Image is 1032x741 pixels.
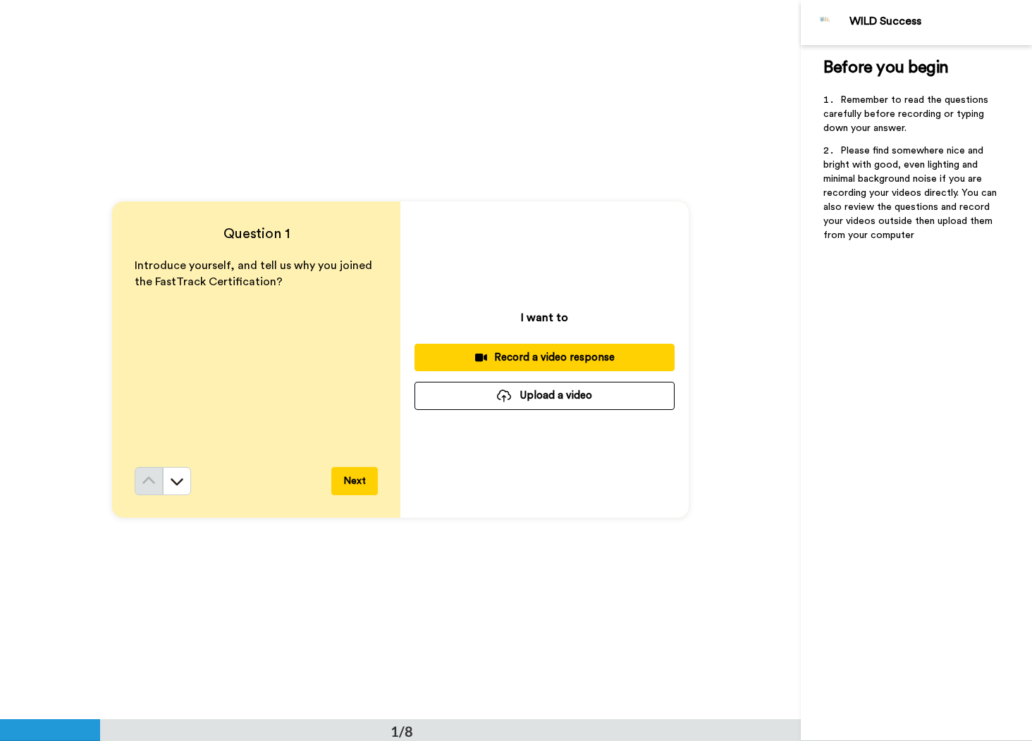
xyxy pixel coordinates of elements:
h4: Question 1 [135,224,378,244]
button: Upload a video [414,382,675,409]
div: Record a video response [426,350,663,365]
div: 1/8 [368,721,436,741]
span: Introduce yourself, and tell us why you joined the FastTrack Certification? [135,260,375,287]
img: Profile Image [809,6,842,39]
button: Record a video response [414,344,675,371]
p: I want to [521,309,568,326]
span: Please find somewhere nice and bright with good, even lighting and minimal background noise if yo... [823,146,1000,240]
span: Before you begin [823,59,948,76]
button: Next [331,467,378,495]
div: WILD Success [849,15,1031,28]
span: Remember to read the questions carefully before recording or typing down your answer. [823,95,991,133]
